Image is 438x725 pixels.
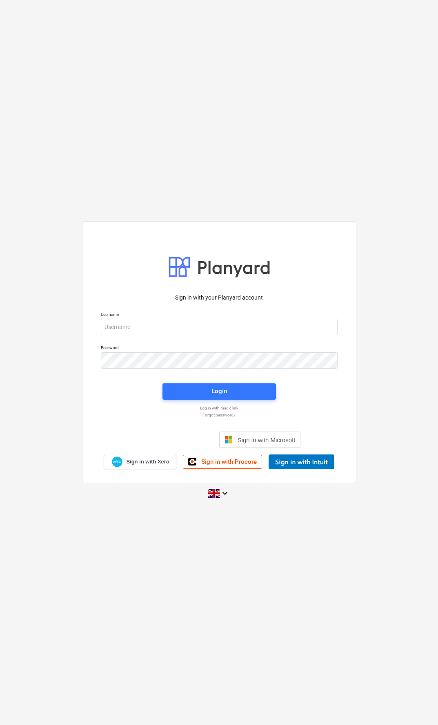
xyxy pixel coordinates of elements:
[133,431,217,449] iframe: Sign in with Google Button
[183,455,262,469] a: Sign in with Procore
[138,431,213,449] div: Sign in with Google. Opens in new tab
[238,436,296,443] span: Sign in with Microsoft
[201,458,257,465] span: Sign in with Procore
[97,412,342,418] a: Forgot password?
[162,383,276,400] button: Login
[126,458,169,465] span: Sign in with Xero
[211,386,227,396] div: Login
[101,345,338,352] p: Password
[101,319,338,335] input: Username
[220,488,230,498] i: keyboard_arrow_down
[97,405,342,411] a: Log in with magic link
[101,293,338,302] p: Sign in with your Planyard account
[112,456,122,468] img: Xero logo
[225,436,233,444] img: Microsoft logo
[101,312,338,319] p: Username
[104,455,176,469] a: Sign in with Xero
